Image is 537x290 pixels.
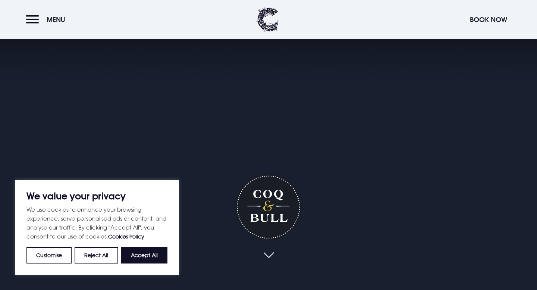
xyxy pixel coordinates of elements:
[121,247,167,264] button: Accept All
[75,247,118,264] button: Reject All
[26,247,72,264] button: Customise
[26,12,69,28] button: Menu
[26,205,167,241] p: We use cookies to enhance your browsing experience, serve personalised ads or content, and analys...
[235,174,302,240] h1: Coq & Bull
[466,12,511,28] button: Book Now
[257,7,279,32] img: Clandeboye Lodge
[15,180,179,275] div: We value your privacy
[26,191,167,200] p: We value your privacy
[108,233,144,240] a: Cookies Policy
[47,15,65,24] span: Menu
